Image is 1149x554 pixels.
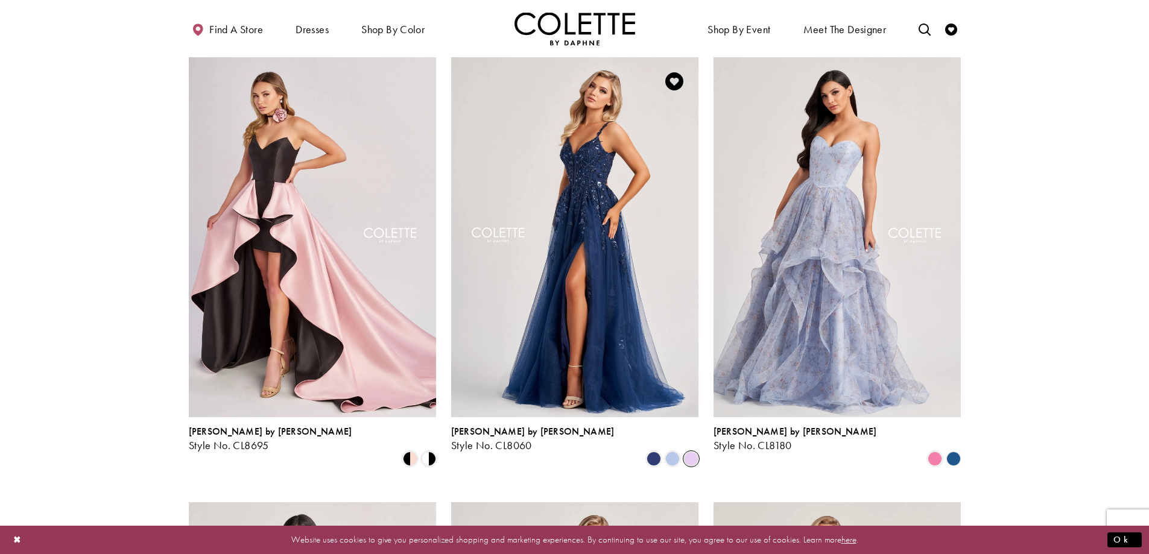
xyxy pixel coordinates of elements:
i: Black/Blush [403,452,417,466]
a: Visit Colette by Daphne Style No. CL8060 Page [451,57,698,417]
span: Style No. CL8695 [189,438,269,452]
i: Navy Blue [647,452,661,466]
i: Black/White [422,452,436,466]
button: Submit Dialog [1107,532,1142,547]
span: [PERSON_NAME] by [PERSON_NAME] [451,425,615,438]
span: Dresses [293,12,332,45]
span: Shop By Event [707,24,770,36]
span: Dresses [296,24,329,36]
i: Lilac [684,452,698,466]
span: Style No. CL8060 [451,438,532,452]
a: Visit Colette by Daphne Style No. CL8695 Page [189,57,436,417]
a: Meet the designer [800,12,890,45]
a: Add to Wishlist [662,69,687,94]
i: Pink Multi [928,452,942,466]
div: Colette by Daphne Style No. CL8060 [451,426,615,452]
i: Bluebell [665,452,680,466]
span: Shop by color [358,12,428,45]
a: Check Wishlist [942,12,960,45]
button: Close Dialog [7,529,28,550]
p: Website uses cookies to give you personalized shopping and marketing experiences. By continuing t... [87,532,1062,548]
span: [PERSON_NAME] by [PERSON_NAME] [189,425,352,438]
span: Meet the designer [803,24,887,36]
span: Shop By Event [704,12,773,45]
a: Find a store [189,12,266,45]
a: here [841,534,856,546]
span: Find a store [209,24,263,36]
span: [PERSON_NAME] by [PERSON_NAME] [714,425,877,438]
a: Toggle search [916,12,934,45]
a: Visit Home Page [514,12,635,45]
img: Colette by Daphne [514,12,635,45]
a: Visit Colette by Daphne Style No. CL8180 Page [714,57,961,417]
span: Style No. CL8180 [714,438,792,452]
span: Shop by color [361,24,425,36]
i: Ocean Blue Multi [946,452,961,466]
div: Colette by Daphne Style No. CL8695 [189,426,352,452]
div: Colette by Daphne Style No. CL8180 [714,426,877,452]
